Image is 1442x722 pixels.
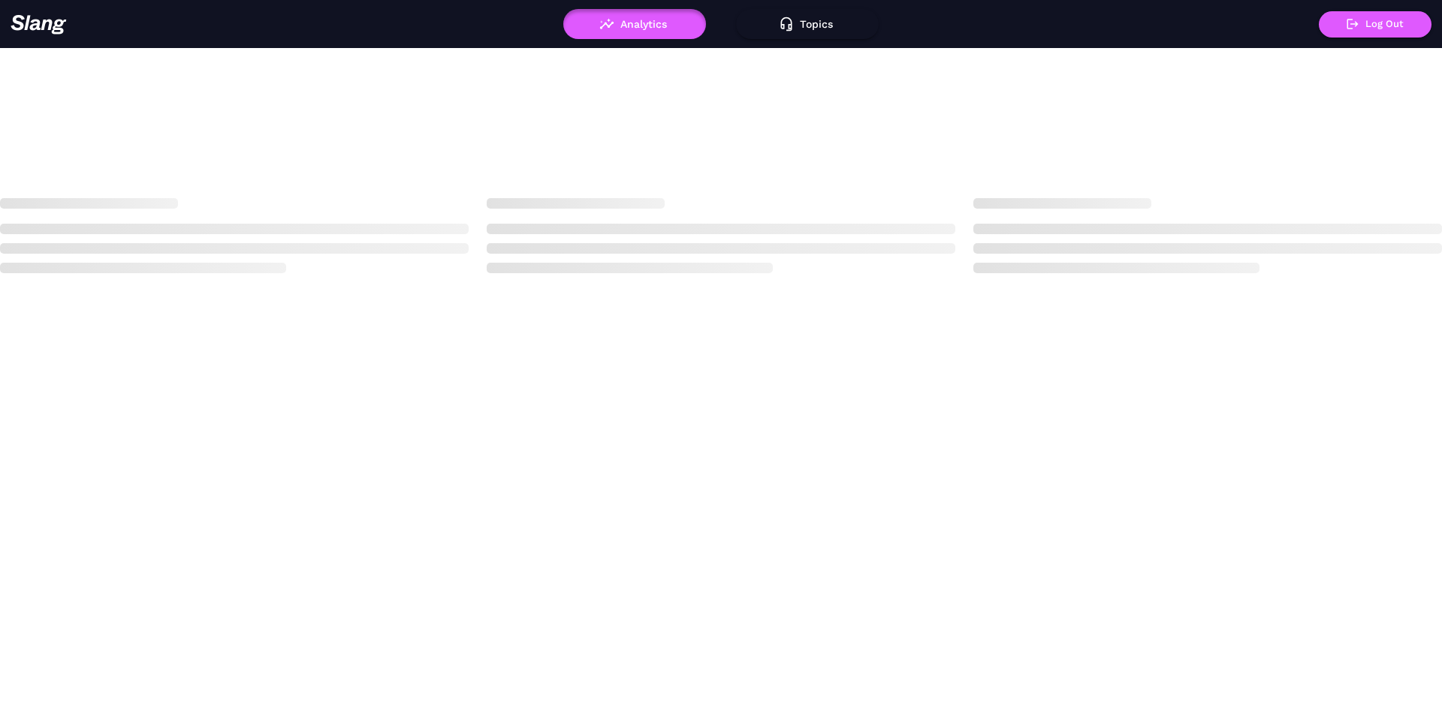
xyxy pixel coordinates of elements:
[563,18,706,29] a: Analytics
[563,9,706,39] button: Analytics
[11,14,67,35] img: 623511267c55cb56e2f2a487_logo2.png
[1319,11,1431,38] button: Log Out
[736,9,879,39] button: Topics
